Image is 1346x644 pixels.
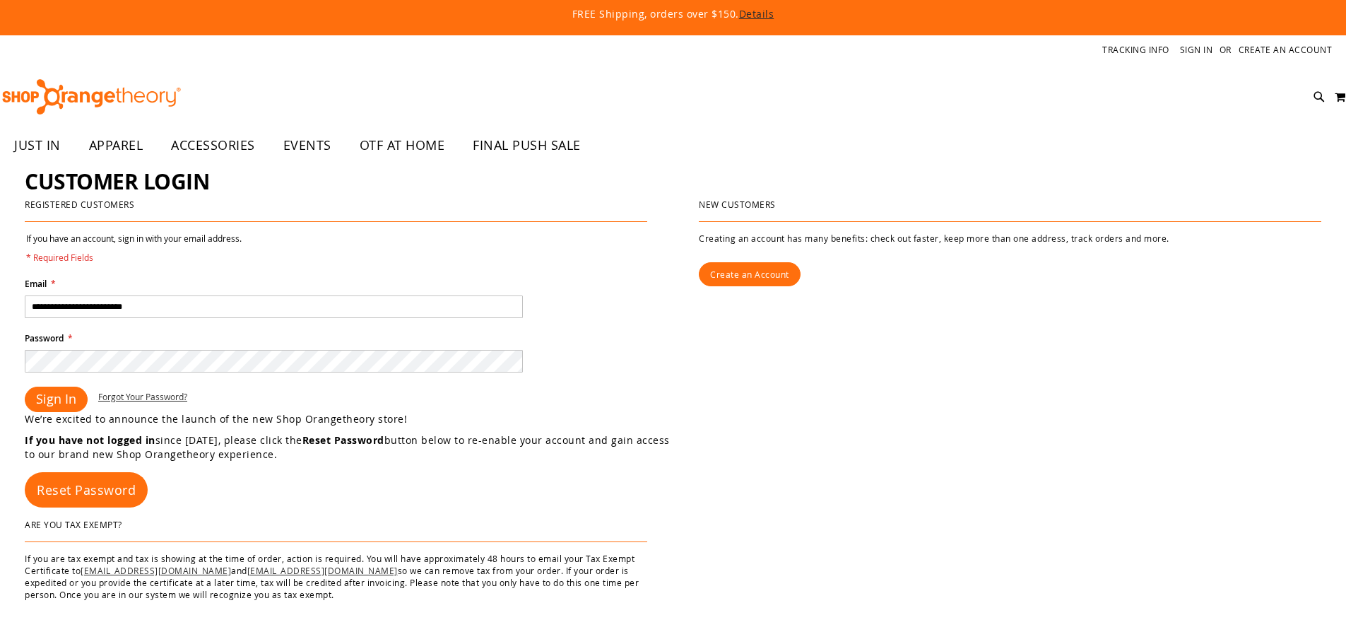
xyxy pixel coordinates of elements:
span: ACCESSORIES [171,129,255,161]
a: Reset Password [25,472,148,508]
strong: Are You Tax Exempt? [25,519,122,530]
span: Password [25,332,64,344]
span: Sign In [36,390,76,407]
a: [EMAIL_ADDRESS][DOMAIN_NAME] [81,565,231,576]
a: Tracking Info [1102,44,1169,56]
span: JUST IN [14,129,61,161]
span: OTF AT HOME [360,129,445,161]
span: EVENTS [283,129,331,161]
a: EVENTS [269,129,346,162]
span: Forgot Your Password? [98,391,187,402]
button: Sign In [25,387,88,412]
span: Email [25,278,47,290]
span: FINAL PUSH SALE [473,129,581,161]
a: OTF AT HOME [346,129,459,162]
span: * Required Fields [26,252,242,264]
a: APPAREL [75,129,158,162]
strong: Reset Password [302,433,384,447]
p: Creating an account has many benefits: check out faster, keep more than one address, track orders... [699,233,1321,245]
strong: New Customers [699,199,776,210]
a: Forgot Your Password? [98,391,187,403]
a: ACCESSORIES [157,129,269,162]
legend: If you have an account, sign in with your email address. [25,233,243,264]
p: since [DATE], please click the button below to re-enable your account and gain access to our bran... [25,433,673,462]
a: Details [739,7,774,21]
span: Create an Account [710,269,789,280]
a: Create an Account [1239,44,1333,56]
a: FINAL PUSH SALE [459,129,595,162]
span: Reset Password [37,481,136,498]
p: If you are tax exempt and tax is showing at the time of order, action is required. You will have ... [25,553,647,602]
a: [EMAIL_ADDRESS][DOMAIN_NAME] [247,565,398,576]
p: FREE Shipping, orders over $150. [249,7,1097,21]
span: APPAREL [89,129,143,161]
span: Customer Login [25,167,209,196]
p: We’re excited to announce the launch of the new Shop Orangetheory store! [25,412,673,426]
a: Create an Account [699,262,801,286]
strong: Registered Customers [25,199,134,210]
a: Sign In [1180,44,1213,56]
strong: If you have not logged in [25,433,155,447]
